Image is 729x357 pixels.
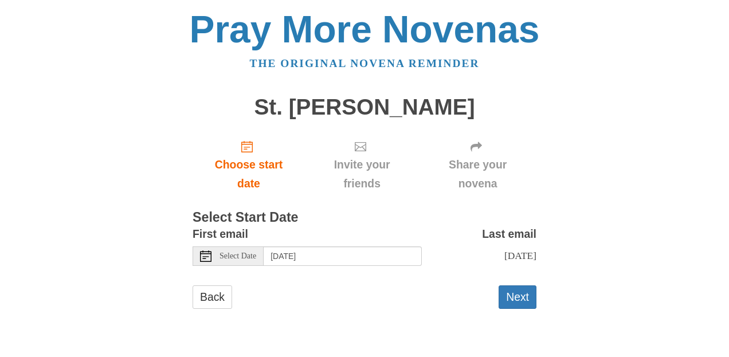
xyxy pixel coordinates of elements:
div: Click "Next" to confirm your start date first. [305,131,419,199]
span: Select Date [220,252,256,260]
a: Back [193,285,232,309]
h1: St. [PERSON_NAME] [193,95,536,120]
label: Last email [482,225,536,244]
a: The original novena reminder [250,57,480,69]
span: Choose start date [204,155,293,193]
h3: Select Start Date [193,210,536,225]
button: Next [499,285,536,309]
div: Click "Next" to confirm your start date first. [419,131,536,199]
a: Choose start date [193,131,305,199]
span: Invite your friends [316,155,407,193]
a: Pray More Novenas [190,8,540,50]
span: Share your novena [430,155,525,193]
label: First email [193,225,248,244]
span: [DATE] [504,250,536,261]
